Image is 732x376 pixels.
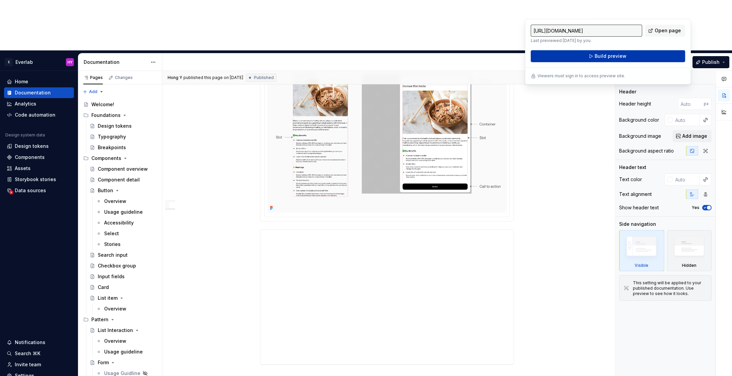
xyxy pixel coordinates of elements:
a: Form [87,357,159,368]
p: Viewers must sign in to access preview site. [537,73,625,79]
div: Show header text [619,204,659,211]
div: Usage guideline [104,209,143,215]
input: Auto [678,98,704,110]
div: Pages [83,75,103,80]
a: Open page [645,25,685,37]
a: Input fields [87,271,159,282]
div: Search input [98,252,128,258]
div: Component detail [98,176,140,183]
div: Assets [15,165,31,172]
a: Typography [87,131,159,142]
div: Notifications [15,339,45,346]
div: This setting will be applied to your published documentation. Use preview to see how it looks. [633,280,707,296]
div: List Interaction [98,327,133,334]
a: Overview [93,196,159,207]
button: Build preview [531,50,685,62]
div: List item [98,295,118,301]
div: Background image [619,133,661,139]
a: Welcome! [81,99,159,110]
a: Overview [93,336,159,346]
a: Breakpoints [87,142,159,153]
div: Select [104,230,119,237]
div: Card [98,284,109,291]
div: Header [619,88,636,95]
a: Design tokens [4,141,74,152]
div: HY [68,59,73,65]
div: Components [91,155,121,162]
a: Design tokens [87,121,159,131]
div: Hidden [667,230,712,271]
div: Accessibility [104,219,134,226]
div: Visible [619,230,664,271]
a: List item [87,293,159,303]
a: Analytics [4,98,74,109]
p: Last previewed [DATE] by you. [531,38,642,43]
div: Component overview [98,166,148,172]
a: Stories [93,239,159,250]
div: Usage guideline [104,348,143,355]
span: Published [254,75,274,80]
a: Documentation [4,87,74,98]
a: List Interaction [87,325,159,336]
div: Header height [619,100,651,107]
div: Overview [104,198,126,205]
div: Header text [619,164,646,171]
a: Invite team [4,359,74,370]
div: Form [98,359,109,366]
a: Components [4,152,74,163]
button: Add image [673,130,712,142]
a: Search input [87,250,159,260]
div: Design tokens [98,123,132,129]
p: px [704,101,709,107]
a: Component detail [87,174,159,185]
button: Notifications [4,337,74,348]
div: Welcome! [91,101,114,108]
a: Select [93,228,159,239]
div: published this page on [DATE] [183,75,243,80]
div: Changes [115,75,133,80]
div: Foundations [81,110,159,121]
div: Text alignment [619,191,652,198]
div: Breakpoints [98,144,126,151]
div: Home [15,78,28,85]
div: Invite team [15,361,41,368]
button: Add [81,87,106,96]
div: Overview [104,305,126,312]
div: E [5,58,13,66]
a: Component overview [87,164,159,174]
div: Analytics [15,100,36,107]
button: Publish [692,56,729,68]
a: Button [87,185,159,196]
input: Auto [673,114,700,126]
div: Foundations [91,112,121,119]
input: Auto [673,173,700,185]
div: Background aspect ratio [619,148,674,154]
span: Build preview [595,53,627,59]
div: Storybook stories [15,176,56,183]
div: Code automation [15,112,55,118]
a: Storybook stories [4,174,74,185]
button: Search ⌘K [4,348,74,359]
div: Design tokens [15,143,49,150]
span: Add [89,89,97,94]
div: Stories [104,241,121,248]
div: Pattern [81,314,159,325]
div: Everlab [15,59,33,66]
div: Pattern [91,316,109,323]
div: Checkbox group [98,262,136,269]
div: Visible [635,263,648,268]
a: Data sources [4,185,74,196]
div: Components [81,153,159,164]
span: Publish [702,59,720,66]
a: Code automation [4,110,74,120]
div: Background color [619,117,659,123]
div: Text color [619,176,642,183]
a: Card [87,282,159,293]
a: Overview [93,303,159,314]
div: Side navigation [619,221,656,227]
span: Hong Y [168,75,182,80]
span: Add image [682,133,707,139]
div: Design system data [5,132,45,138]
a: Usage guideline [93,346,159,357]
a: Usage guideline [93,207,159,217]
